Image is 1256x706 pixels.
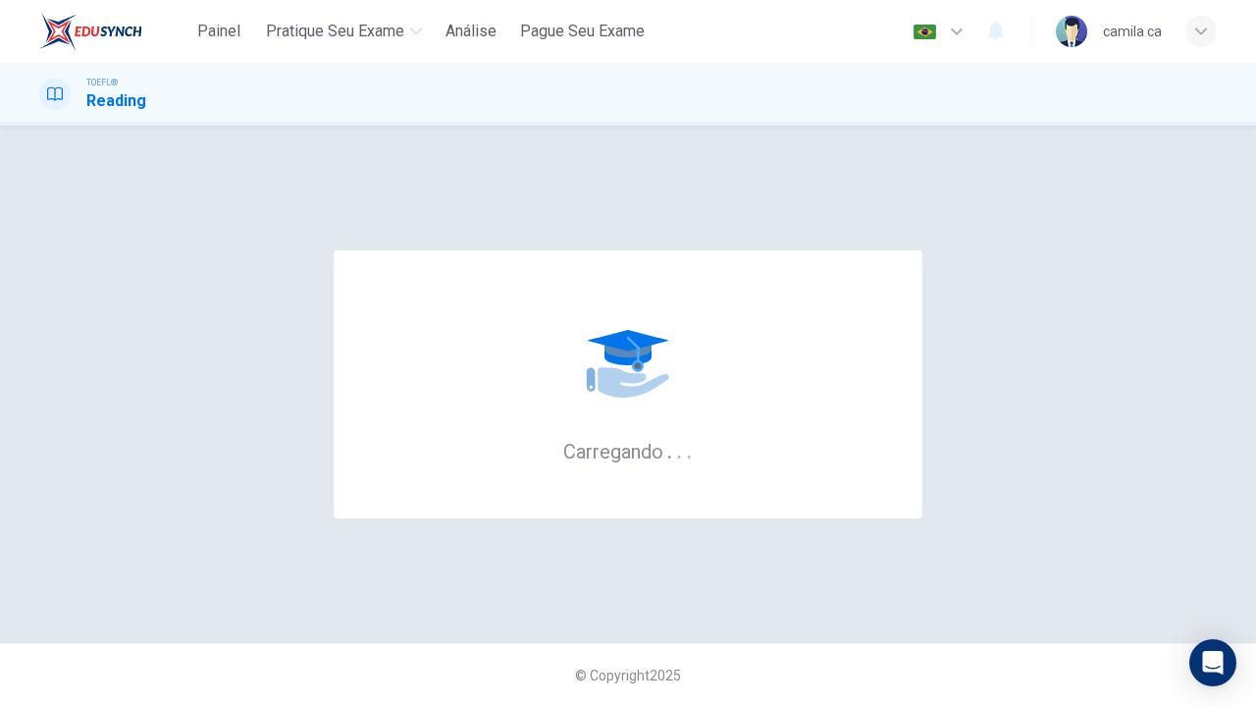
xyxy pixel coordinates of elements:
button: Painel [187,14,250,49]
h6: . [676,433,683,465]
img: EduSynch logo [39,12,142,51]
div: Open Intercom Messenger [1189,639,1236,686]
button: Pratique seu exame [258,14,430,49]
span: Painel [197,20,240,43]
div: camila ca [1103,20,1162,43]
span: Análise [445,20,497,43]
img: pt [913,25,937,39]
span: Pague Seu Exame [520,20,645,43]
a: EduSynch logo [39,12,187,51]
button: Pague Seu Exame [512,14,653,49]
span: © Copyright 2025 [575,668,681,683]
h6: Carregando [563,438,693,463]
span: Pratique seu exame [266,20,404,43]
img: Profile picture [1056,16,1087,47]
button: Análise [438,14,504,49]
h6: . [686,433,693,465]
span: TOEFL® [86,76,118,89]
h6: . [666,433,673,465]
h1: Reading [86,89,146,113]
